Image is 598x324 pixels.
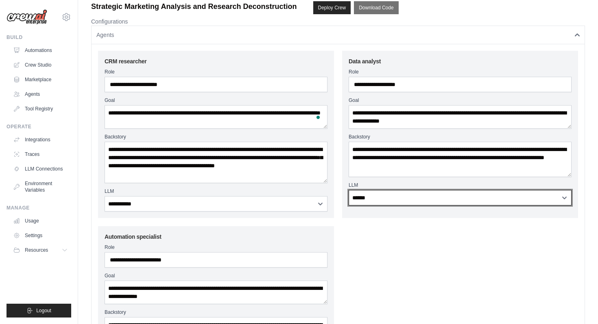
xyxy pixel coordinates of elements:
[10,44,71,57] a: Automations
[10,177,71,197] a: Environment Variables
[10,162,71,175] a: LLM Connections
[105,97,327,104] label: Goal
[557,285,598,324] div: Widget de chat
[10,102,71,115] a: Tool Registry
[349,97,572,104] label: Goal
[349,57,572,65] h3: Data analyst
[313,1,351,14] button: Deploy Crew
[7,34,71,41] div: Build
[25,247,48,253] span: Resources
[105,69,327,75] label: Role
[10,133,71,146] a: Integrations
[105,105,327,129] textarea: To enrich screen reader interactions, please activate Accessibility in Grammarly extension settings
[36,307,51,314] span: Logout
[10,229,71,242] a: Settings
[91,26,585,44] button: Agents
[105,244,327,251] label: Role
[10,214,71,227] a: Usage
[96,31,114,39] span: Agents
[105,272,327,279] label: Goal
[349,134,572,140] label: Backstory
[7,304,71,318] button: Logout
[105,309,327,315] label: Backstory
[7,123,71,130] div: Operate
[105,188,327,194] label: LLM
[10,73,71,86] a: Marketplace
[10,88,71,101] a: Agents
[10,244,71,257] button: Resources
[105,134,327,140] label: Backstory
[91,17,585,26] p: Configurations
[349,69,572,75] label: Role
[105,233,327,241] h3: Automation specialist
[105,57,327,65] h3: CRM researcher
[349,182,572,188] label: LLM
[10,148,71,161] a: Traces
[7,205,71,211] div: Manage
[91,1,297,12] p: Strategic Marketing Analysis and Research Deconstruction
[10,58,71,71] a: Crew Studio
[7,9,47,25] img: Logo
[354,1,398,14] button: Download Code
[557,285,598,324] iframe: Chat Widget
